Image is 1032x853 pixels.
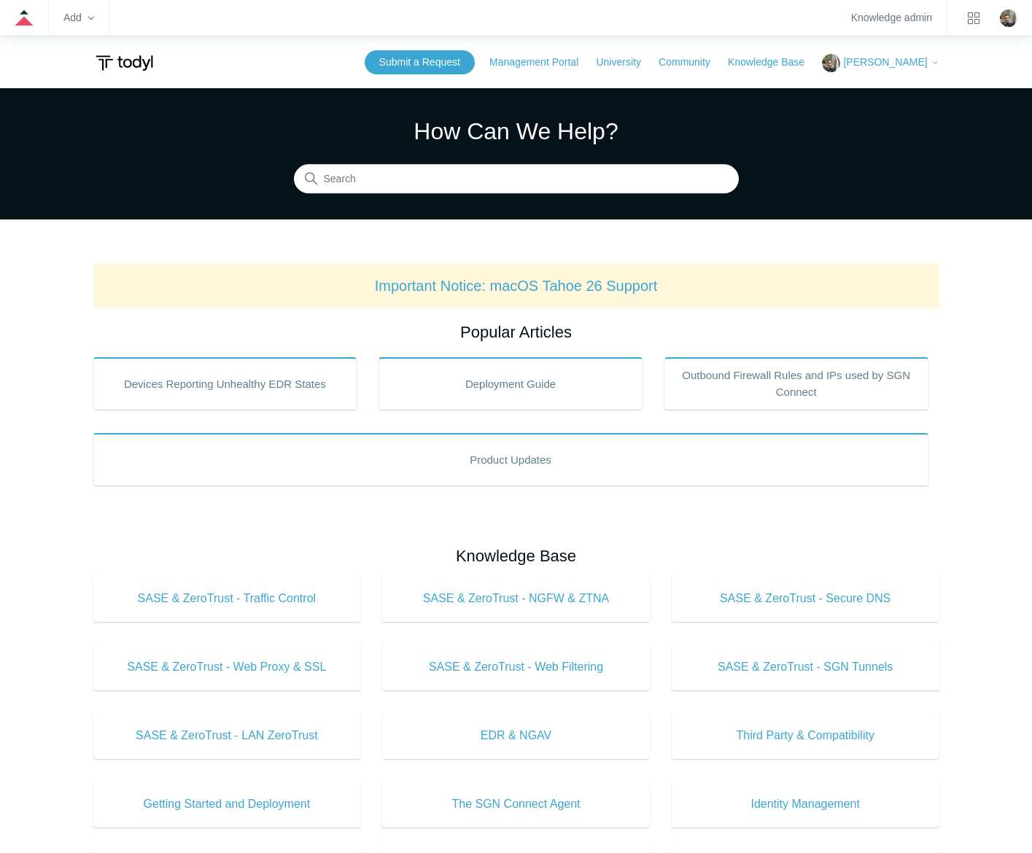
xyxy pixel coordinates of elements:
zd-hc-trigger: Click your profile icon to open the profile menu [1000,9,1017,27]
span: SASE & ZeroTrust - SGN Tunnels [694,658,917,676]
a: SASE & ZeroTrust - LAN ZeroTrust [93,712,361,759]
span: EDR & NGAV [404,727,628,744]
a: Third Party & Compatibility [672,712,939,759]
a: Knowledge Base [728,55,819,70]
img: Todyl Support Center Help Center home page [93,50,155,77]
span: SASE & ZeroTrust - Web Proxy & SSL [115,658,339,676]
span: Identity Management [694,795,917,813]
span: [PERSON_NAME] [843,56,927,68]
a: EDR & NGAV [382,712,650,759]
zd-hc-trigger: Add [63,14,94,22]
a: Deployment Guide [379,357,643,410]
a: Community [659,55,725,70]
h1: How Can We Help? [294,114,739,149]
span: Third Party & Compatibility [694,727,917,744]
a: SASE & ZeroTrust - SGN Tunnels [672,644,939,690]
a: The SGN Connect Agent [382,781,650,827]
span: SASE & ZeroTrust - Web Filtering [404,658,628,676]
h2: Knowledge Base [93,544,939,568]
a: Knowledge admin [851,14,932,22]
a: Product Updates [93,433,928,486]
a: Important Notice: macOS Tahoe 26 Support [375,278,658,294]
span: SASE & ZeroTrust - Traffic Control [115,590,339,607]
span: SASE & ZeroTrust - Secure DNS [694,590,917,607]
a: SASE & ZeroTrust - Traffic Control [93,575,361,622]
a: Devices Reporting Unhealthy EDR States [93,357,357,410]
a: SASE & ZeroTrust - Web Proxy & SSL [93,644,361,690]
img: user avatar [1000,9,1017,27]
span: SASE & ZeroTrust - NGFW & ZTNA [404,590,628,607]
h2: Popular Articles [93,320,939,344]
a: SASE & ZeroTrust - NGFW & ZTNA [382,575,650,622]
span: SASE & ZeroTrust - LAN ZeroTrust [115,727,339,744]
a: SASE & ZeroTrust - Web Filtering [382,644,650,690]
a: Submit a Request [365,50,475,74]
a: University [596,55,655,70]
a: Getting Started and Deployment [93,781,361,827]
span: Getting Started and Deployment [115,795,339,813]
a: Management Portal [489,55,593,70]
a: SASE & ZeroTrust - Secure DNS [672,575,939,622]
span: The SGN Connect Agent [404,795,628,813]
a: Identity Management [672,781,939,827]
a: Outbound Firewall Rules and IPs used by SGN Connect [664,357,928,410]
button: [PERSON_NAME] [822,54,939,72]
input: Search [294,165,739,194]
